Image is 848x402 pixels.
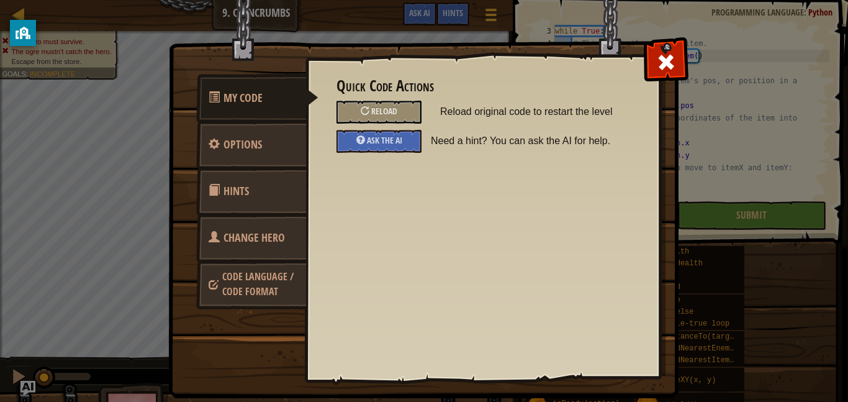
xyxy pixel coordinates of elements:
[223,230,285,245] span: Choose hero, language
[431,130,638,152] span: Need a hint? You can ask the AI for help.
[10,20,36,46] button: privacy banner
[222,270,294,298] span: Choose hero, language
[223,90,263,106] span: Quick Code Actions
[440,101,629,123] span: Reload original code to restart the level
[196,121,307,169] a: Options
[336,101,422,124] div: Reload original code to restart the level
[223,183,249,199] span: Hints
[196,74,318,122] a: My Code
[336,130,422,153] div: Ask the AI
[371,105,397,117] span: Reload
[223,137,262,152] span: Configure settings
[336,78,629,94] h3: Quick Code Actions
[367,134,402,146] span: Ask the AI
